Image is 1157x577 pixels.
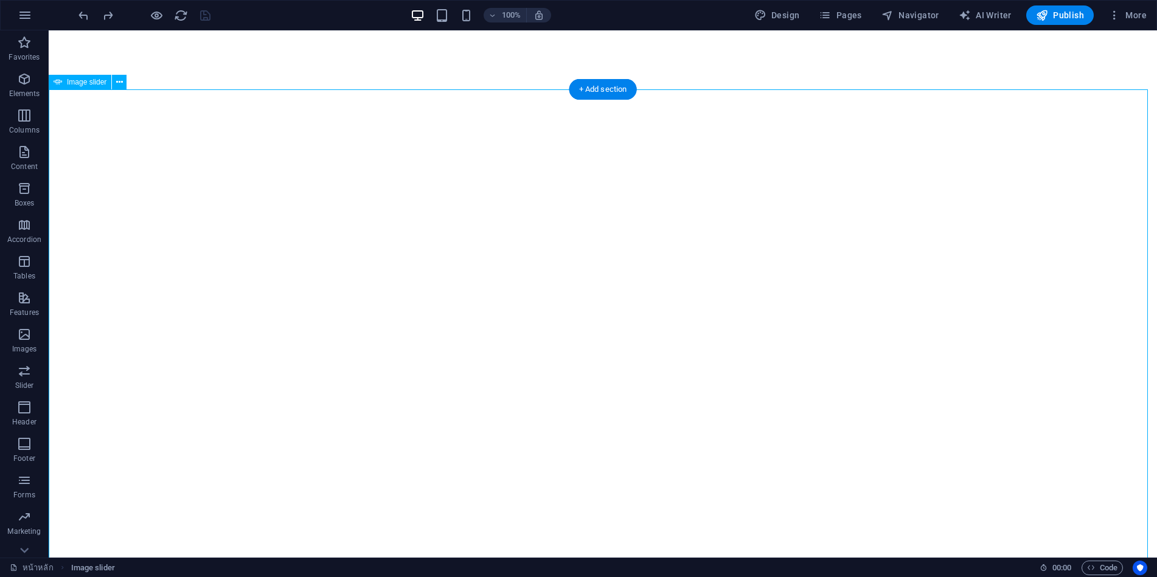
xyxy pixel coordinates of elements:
p: Content [11,162,38,171]
span: : [1061,563,1063,572]
p: Images [12,344,37,354]
i: Undo: Change show dots (Ctrl+Z) [77,9,91,22]
button: Usercentrics [1133,561,1147,575]
button: AI Writer [954,5,1016,25]
p: Favorites [9,52,40,62]
a: Click to cancel selection. Double-click to open Pages [10,561,54,575]
span: 00 00 [1052,561,1071,575]
p: Tables [13,271,35,281]
p: Forms [13,490,35,500]
span: Design [754,9,800,21]
span: Navigator [881,9,939,21]
button: Pages [814,5,866,25]
div: Design (Ctrl+Alt+Y) [749,5,805,25]
button: undo [76,8,91,22]
p: Boxes [15,198,35,208]
p: Accordion [7,235,41,244]
i: Reload page [174,9,188,22]
button: 100% [484,8,527,22]
button: Navigator [877,5,944,25]
i: Redo: Duplicate elements (Ctrl+Y, ⌘+Y) [101,9,115,22]
p: Footer [13,454,35,463]
span: AI Writer [959,9,1012,21]
h6: Session time [1040,561,1072,575]
span: Code [1087,561,1117,575]
p: Marketing [7,527,41,536]
p: Elements [9,89,40,98]
p: Header [12,417,36,427]
button: Code [1082,561,1123,575]
span: Publish [1036,9,1084,21]
p: Features [10,308,39,317]
button: Publish [1026,5,1094,25]
h6: 100% [502,8,521,22]
div: + Add section [569,79,637,100]
span: Click to select. Double-click to edit [71,561,115,575]
button: Design [749,5,805,25]
button: More [1103,5,1152,25]
p: Columns [9,125,40,135]
button: reload [173,8,188,22]
span: Image slider [67,78,106,86]
i: On resize automatically adjust zoom level to fit chosen device. [533,10,544,21]
span: More [1108,9,1147,21]
p: Slider [15,381,34,390]
nav: breadcrumb [71,561,115,575]
span: Pages [819,9,861,21]
button: redo [100,8,115,22]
